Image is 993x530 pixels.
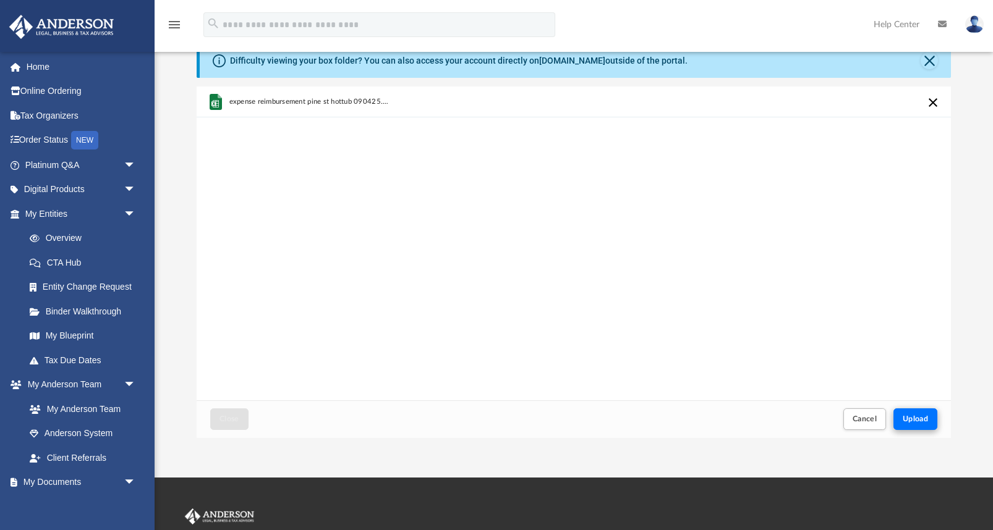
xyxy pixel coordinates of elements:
[197,86,951,400] div: grid
[843,408,887,430] button: Cancel
[893,408,938,430] button: Upload
[124,470,148,495] span: arrow_drop_down
[9,470,148,495] a: My Documentsarrow_drop_down
[17,397,142,421] a: My Anderson Team
[9,54,155,79] a: Home
[219,415,239,423] span: Close
[71,131,98,149] div: NEW
[197,86,951,438] div: Upload
[9,103,155,128] a: Tax Organizers
[167,23,182,32] a: menu
[921,52,938,69] button: Close
[6,15,117,39] img: Anderson Advisors Platinum Portal
[17,299,155,324] a: Binder Walkthrough
[17,226,155,251] a: Overview
[9,128,155,153] a: Order StatusNEW
[9,79,155,104] a: Online Ordering
[124,177,148,203] span: arrow_drop_down
[210,408,249,430] button: Close
[124,201,148,227] span: arrow_drop_down
[17,348,155,372] a: Tax Due Dates
[167,17,182,32] i: menu
[229,98,391,106] span: expense reimbursement pine st hottub 090425.xlsx
[17,324,148,348] a: My Blueprint
[124,153,148,178] span: arrow_drop_down
[926,95,940,110] button: Cancel this upload
[853,415,877,423] span: Cancel
[9,177,155,202] a: Digital Productsarrow_drop_down
[124,372,148,398] span: arrow_drop_down
[903,415,929,423] span: Upload
[9,372,148,397] a: My Anderson Teamarrow_drop_down
[230,54,688,67] div: Difficulty viewing your box folder? You can also access your account directly on outside of the p...
[539,56,605,65] a: [DOMAIN_NAME]
[9,201,155,226] a: My Entitiesarrow_drop_down
[17,250,155,275] a: CTA Hub
[9,153,155,177] a: Platinum Q&Aarrow_drop_down
[17,421,148,446] a: Anderson System
[182,508,257,524] img: Anderson Advisors Platinum Portal
[17,445,148,470] a: Client Referrals
[207,17,220,30] i: search
[965,15,984,33] img: User Pic
[17,275,155,300] a: Entity Change Request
